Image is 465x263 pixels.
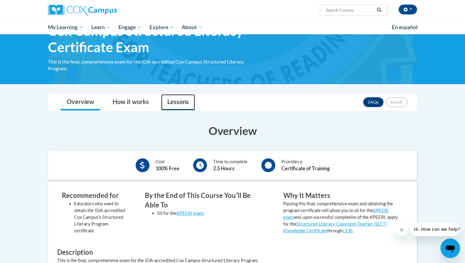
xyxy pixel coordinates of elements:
[283,221,387,233] a: Structured Literacy Classroom Teacher (SLCT) Knowledge Certificate
[386,97,407,107] button: Enroll
[178,20,207,34] a: About
[213,165,234,171] b: 2.5 Hours
[440,238,460,258] iframe: Button to launch messaging window
[61,94,100,110] a: Overview
[91,24,111,31] span: Learn
[114,20,145,34] a: Engage
[44,20,87,34] a: My Learning
[182,24,203,31] span: About
[363,97,384,107] a: FAQs
[343,228,353,233] a: CERI
[283,200,403,234] p: Passing this final, comprehensive exam and obtaining the program certificate will allow you to si...
[177,211,205,216] a: KPEERI exam.
[213,158,248,172] div: Time to complete
[388,21,422,34] a: En español
[156,158,179,172] div: Cost
[149,24,174,31] span: Explore
[39,20,426,34] div: Main menu
[48,5,117,16] img: Cox Campus
[161,94,195,110] a: Lessons
[410,222,460,236] iframe: Message from company
[145,191,265,210] h3: By the End of This Course Youʹll Be Able To
[57,248,408,257] h3: Description
[118,24,141,31] span: Engage
[48,24,83,31] span: My Learning
[48,58,260,72] div: This is the final, comprehensive exam for the IDA-accredited Cox Campus Structured Literacy Program.
[156,165,179,171] b: 100% Free
[375,6,384,14] button: Search
[399,5,417,14] button: Account Settings
[281,165,330,171] b: Certificate of Training
[48,5,165,16] a: Cox Campus
[87,20,115,34] a: Learn
[283,191,403,200] h3: Why It Matters
[62,191,126,200] h3: Recommended for
[145,20,178,34] a: Explore
[281,158,330,172] div: Provides a
[74,200,126,234] li: Educators who want to obtain the IDA-accredited Cox Campus's Structured Literacy Program certificate
[48,23,260,55] span: Cox Campus Structured Literacy Certificate Exam
[325,6,375,14] input: Search Courses
[106,94,155,110] a: How it works
[395,224,408,236] iframe: Close message
[392,24,418,30] span: En español
[283,208,389,220] a: KPEERI exam
[48,123,417,138] h3: Overview
[157,210,265,217] li: Sit for the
